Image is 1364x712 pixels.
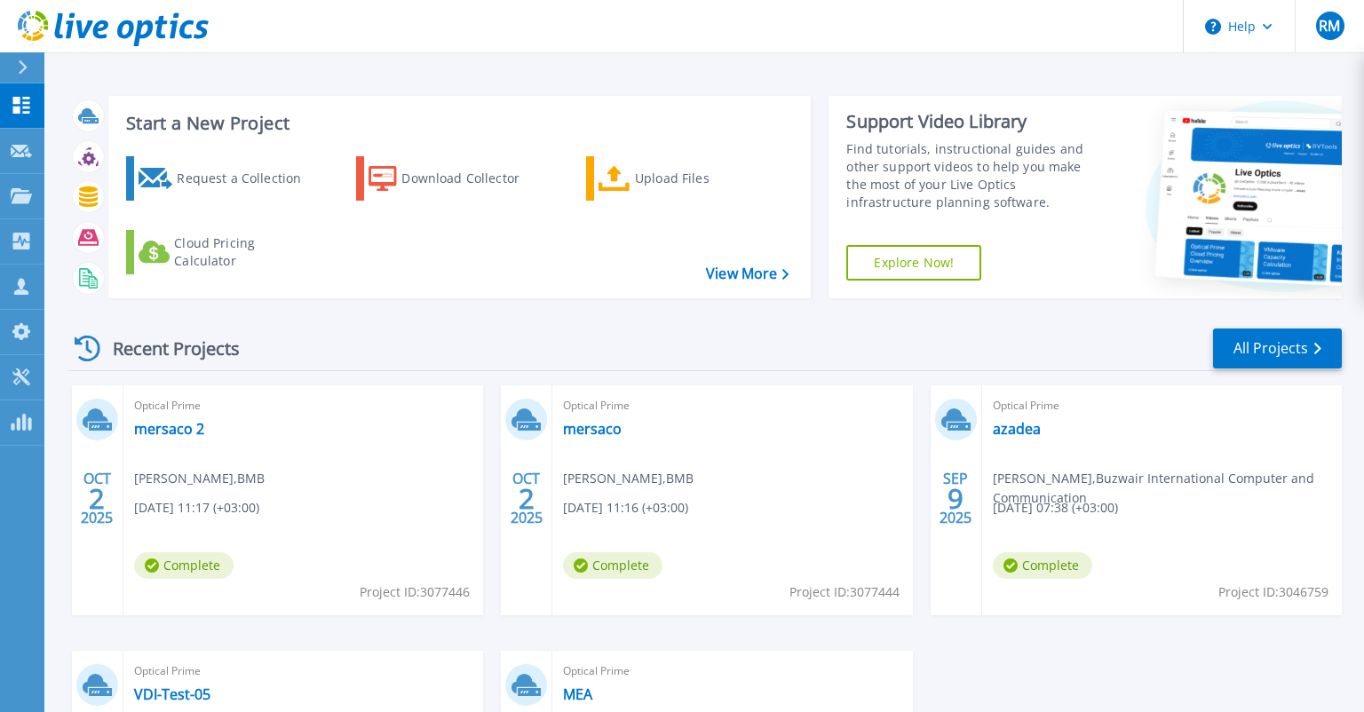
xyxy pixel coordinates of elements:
[510,466,543,531] div: OCT 2025
[563,661,901,681] span: Optical Prime
[134,396,472,415] span: Optical Prime
[993,420,1041,438] a: azadea
[939,466,972,531] div: SEP 2025
[80,466,114,531] div: OCT 2025
[1213,328,1342,368] a: All Projects
[89,491,105,506] span: 2
[846,245,981,281] a: Explore Now!
[563,420,622,438] a: mersaco
[993,469,1342,508] span: [PERSON_NAME] , Buzwair International Computer and Communication
[360,582,470,602] span: Project ID: 3077446
[948,491,964,506] span: 9
[846,110,1104,133] div: Support Video Library
[789,582,900,602] span: Project ID: 3077444
[586,156,784,201] a: Upload Files
[134,552,234,579] span: Complete
[1218,582,1328,602] span: Project ID: 3046759
[134,498,259,518] span: [DATE] 11:17 (+03:00)
[134,469,265,488] span: [PERSON_NAME] , BMB
[126,230,324,274] a: Cloud Pricing Calculator
[174,234,316,270] div: Cloud Pricing Calculator
[635,161,777,196] div: Upload Files
[519,491,535,506] span: 2
[563,552,662,579] span: Complete
[177,161,319,196] div: Request a Collection
[68,327,264,370] div: Recent Projects
[356,156,554,201] a: Download Collector
[134,420,204,438] a: mersaco 2
[706,265,789,282] a: View More
[993,552,1092,579] span: Complete
[846,140,1104,211] div: Find tutorials, instructional guides and other support videos to help you make the most of your L...
[993,498,1118,518] span: [DATE] 07:38 (+03:00)
[134,661,472,681] span: Optical Prime
[401,161,543,196] div: Download Collector
[563,685,592,703] a: MEA
[563,396,901,415] span: Optical Prime
[126,156,324,201] a: Request a Collection
[126,114,789,133] h3: Start a New Project
[1319,19,1340,33] span: RM
[563,469,694,488] span: [PERSON_NAME] , BMB
[563,498,688,518] span: [DATE] 11:16 (+03:00)
[993,396,1331,415] span: Optical Prime
[134,685,210,703] a: VDI-Test-05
